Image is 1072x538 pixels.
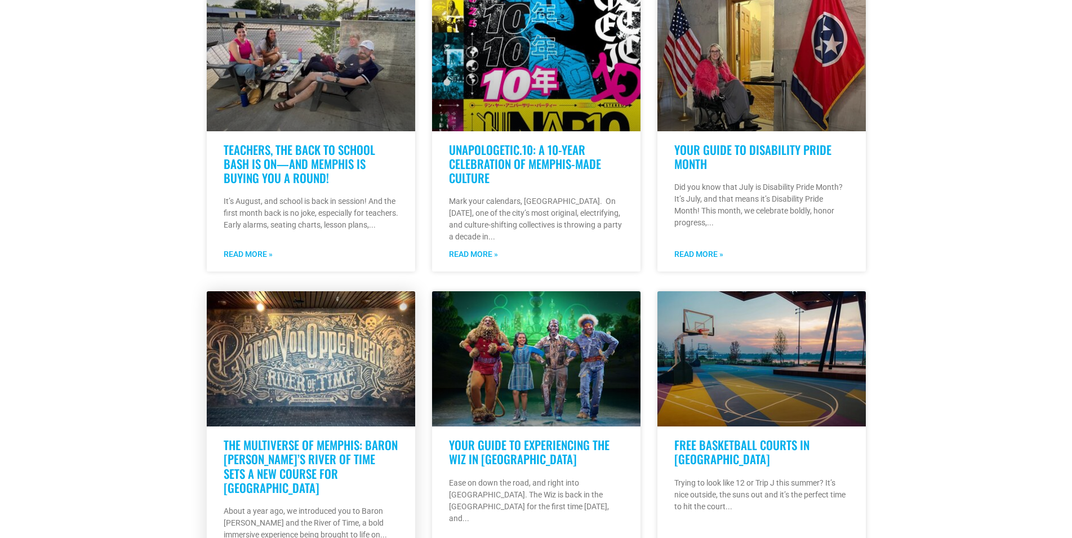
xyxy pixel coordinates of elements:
[224,141,375,186] a: Teachers, the Back to School Bash Is On—And Memphis Is Buying You A Round!
[674,477,849,513] p: Trying to look like 12 or Trip J this summer? It’s nice outside, the suns out and it’s the perfec...
[449,248,498,260] a: Read more about UNAPOLOGETIC.10: A 10-Year Celebration of Memphis-Made Culture
[224,436,398,496] a: The Multiverse of Memphis: Baron [PERSON_NAME]’s River of Time Sets a New Course for [GEOGRAPHIC_...
[449,477,624,524] p: Ease on down the road, and right into [GEOGRAPHIC_DATA]. The Wiz is back in the [GEOGRAPHIC_DATA]...
[657,291,866,426] a: Free outdoor basketball court with colorful geometric patterns inspired by Memphis design, situat...
[207,291,415,426] a: A mural reads "The Adventures of Baron Von Opperbean and the River of Time" with ornate lettering...
[674,436,809,468] a: Free Basketball Courts in [GEOGRAPHIC_DATA]
[449,141,601,186] a: UNAPOLOGETIC.10: A 10-Year Celebration of Memphis-Made Culture
[674,248,723,260] a: Read more about Your Guide to Disability Pride Month
[449,436,610,468] a: Your Guide to Experiencing The Wiz in [GEOGRAPHIC_DATA]
[674,141,831,172] a: Your Guide to Disability Pride Month
[674,181,849,229] p: Did you know that July is Disability Pride Month? It’s July, and that means it’s Disability Pride...
[432,291,640,426] a: Four actors in colorful costumes pose on stage in front of a green, whimsical backdrop resembling...
[224,195,398,231] p: It’s August, and school is back in session! And the first month back is no joke, especially for t...
[449,195,624,243] p: Mark your calendars, [GEOGRAPHIC_DATA]. On [DATE], one of the city’s most original, electrifying,...
[224,248,273,260] a: Read more about Teachers, the Back to School Bash Is On—And Memphis Is Buying You A Round!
